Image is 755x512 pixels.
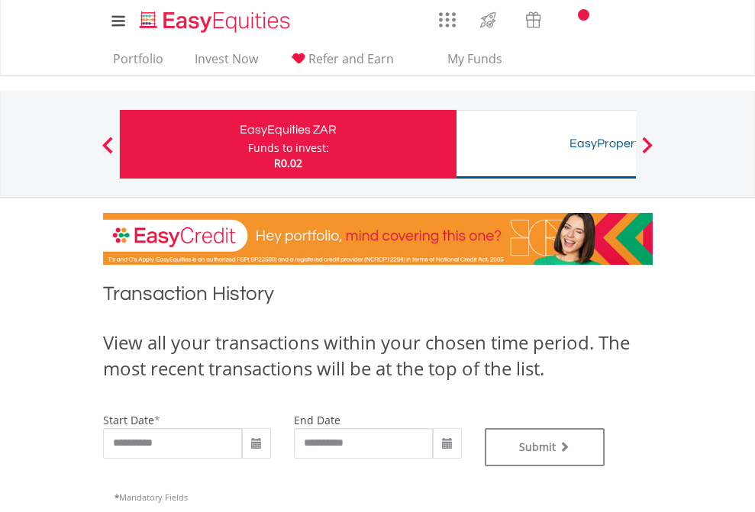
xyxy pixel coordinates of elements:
button: Submit [485,428,605,466]
img: thrive-v2.svg [476,8,501,32]
a: Home page [134,4,296,34]
img: EasyEquities_Logo.png [137,9,296,34]
h1: Transaction History [103,280,653,314]
a: FAQ's and Support [595,4,634,34]
a: Invest Now [189,51,264,75]
div: EasyEquities ZAR [129,119,447,140]
a: Portfolio [107,51,169,75]
a: My Profile [634,4,673,37]
a: Notifications [556,4,595,34]
div: Funds to invest: [248,140,329,156]
img: vouchers-v2.svg [521,8,546,32]
button: Previous [92,144,123,159]
a: Refer and Earn [283,51,400,75]
span: My Funds [425,49,525,69]
span: Refer and Earn [308,50,394,67]
label: end date [294,413,340,427]
img: EasyCredit Promotion Banner [103,213,653,265]
label: start date [103,413,154,427]
a: AppsGrid [429,4,466,28]
button: Next [632,144,663,159]
span: R0.02 [274,156,302,170]
a: Vouchers [511,4,556,32]
img: grid-menu-icon.svg [439,11,456,28]
div: View all your transactions within your chosen time period. The most recent transactions will be a... [103,330,653,382]
span: Mandatory Fields [115,491,188,503]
